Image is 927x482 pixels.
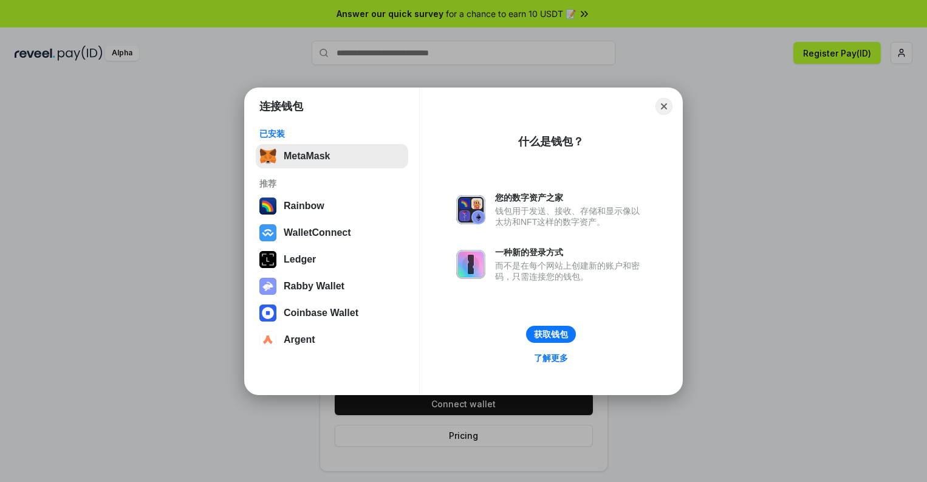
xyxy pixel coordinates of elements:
button: MetaMask [256,144,408,168]
div: 了解更多 [534,353,568,363]
button: 获取钱包 [526,326,576,343]
img: svg+xml,%3Csvg%20width%3D%2228%22%20height%3D%2228%22%20viewBox%3D%220%200%2028%2028%22%20fill%3D... [259,331,276,348]
div: Ledger [284,254,316,265]
div: 钱包用于发送、接收、存储和显示像以太坊和NFT这样的数字资产。 [495,205,646,227]
button: WalletConnect [256,221,408,245]
a: 了解更多 [527,350,575,366]
div: Rainbow [284,201,324,212]
img: svg+xml,%3Csvg%20xmlns%3D%22http%3A%2F%2Fwww.w3.org%2F2000%2Fsvg%22%20width%3D%2228%22%20height%3... [259,251,276,268]
img: svg+xml,%3Csvg%20xmlns%3D%22http%3A%2F%2Fwww.w3.org%2F2000%2Fsvg%22%20fill%3D%22none%22%20viewBox... [456,195,485,224]
img: svg+xml,%3Csvg%20width%3D%22120%22%20height%3D%22120%22%20viewBox%3D%220%200%20120%20120%22%20fil... [259,198,276,215]
button: Close [655,98,672,115]
button: Rainbow [256,194,408,218]
div: 推荐 [259,178,405,189]
h1: 连接钱包 [259,99,303,114]
div: WalletConnect [284,227,351,238]
img: svg+xml,%3Csvg%20xmlns%3D%22http%3A%2F%2Fwww.w3.org%2F2000%2Fsvg%22%20fill%3D%22none%22%20viewBox... [456,250,485,279]
div: 一种新的登录方式 [495,247,646,258]
button: Coinbase Wallet [256,301,408,325]
div: MetaMask [284,151,330,162]
img: svg+xml,%3Csvg%20width%3D%2228%22%20height%3D%2228%22%20viewBox%3D%220%200%2028%2028%22%20fill%3D... [259,224,276,241]
div: Argent [284,334,315,345]
button: Argent [256,328,408,352]
img: svg+xml,%3Csvg%20width%3D%2228%22%20height%3D%2228%22%20viewBox%3D%220%200%2028%2028%22%20fill%3D... [259,305,276,322]
button: Ledger [256,247,408,272]
div: 获取钱包 [534,329,568,340]
div: 什么是钱包？ [518,134,584,149]
img: svg+xml,%3Csvg%20fill%3D%22none%22%20height%3D%2233%22%20viewBox%3D%220%200%2035%2033%22%20width%... [259,148,276,165]
div: Rabby Wallet [284,281,344,292]
div: 已安装 [259,128,405,139]
button: Rabby Wallet [256,274,408,298]
div: Coinbase Wallet [284,308,358,318]
div: 您的数字资产之家 [495,192,646,203]
img: svg+xml,%3Csvg%20xmlns%3D%22http%3A%2F%2Fwww.w3.org%2F2000%2Fsvg%22%20fill%3D%22none%22%20viewBox... [259,278,276,295]
div: 而不是在每个网站上创建新的账户和密码，只需连接您的钱包。 [495,260,646,282]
